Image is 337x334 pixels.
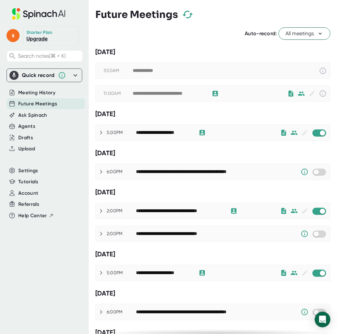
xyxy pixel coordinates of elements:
div: [DATE] [95,188,330,196]
button: Upload [18,145,35,153]
div: 6:00PM [107,309,136,315]
svg: Someone has manually disabled Spinach from this meeting. [301,168,309,176]
button: Ask Spinach [18,112,47,119]
div: 5:00PM [107,270,136,276]
span: s [7,29,20,42]
div: 2:00PM [107,231,136,237]
button: Settings [18,167,38,175]
div: 11:00AM [103,91,133,97]
h3: Future Meetings [95,9,178,21]
div: 2:00PM [107,208,136,214]
div: 6:00PM [107,169,136,175]
button: Referrals [18,201,39,208]
svg: This event has already passed [319,90,327,98]
a: Upgrade [26,36,48,42]
button: Help Center [18,212,54,220]
div: Quick record [9,69,79,82]
svg: Someone has manually disabled Spinach from this meeting. [301,308,309,316]
svg: This event has already passed [319,67,327,75]
span: Search notes (⌘ + K) [18,53,66,59]
span: All meetings [285,30,324,38]
div: Starter Plan [26,30,53,36]
button: Drafts [18,134,33,142]
button: Tutorials [18,178,38,186]
div: 3:50AM [103,68,133,74]
div: Open Intercom Messenger [315,312,330,327]
div: [DATE] [95,110,330,118]
div: 5:00PM [107,130,136,136]
div: [DATE] [95,250,330,258]
span: Help Center [18,212,47,220]
span: Auto-record: [245,30,277,37]
div: Quick record [22,72,55,79]
button: Future Meetings [18,100,57,108]
div: [DATE] [95,48,330,56]
div: [DATE] [95,289,330,297]
button: All meetings [279,27,330,40]
button: Agents [18,123,35,130]
button: Account [18,190,38,197]
svg: Someone has manually disabled Spinach from this meeting. [301,230,309,238]
button: Meeting History [18,89,55,97]
div: [DATE] [95,149,330,157]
